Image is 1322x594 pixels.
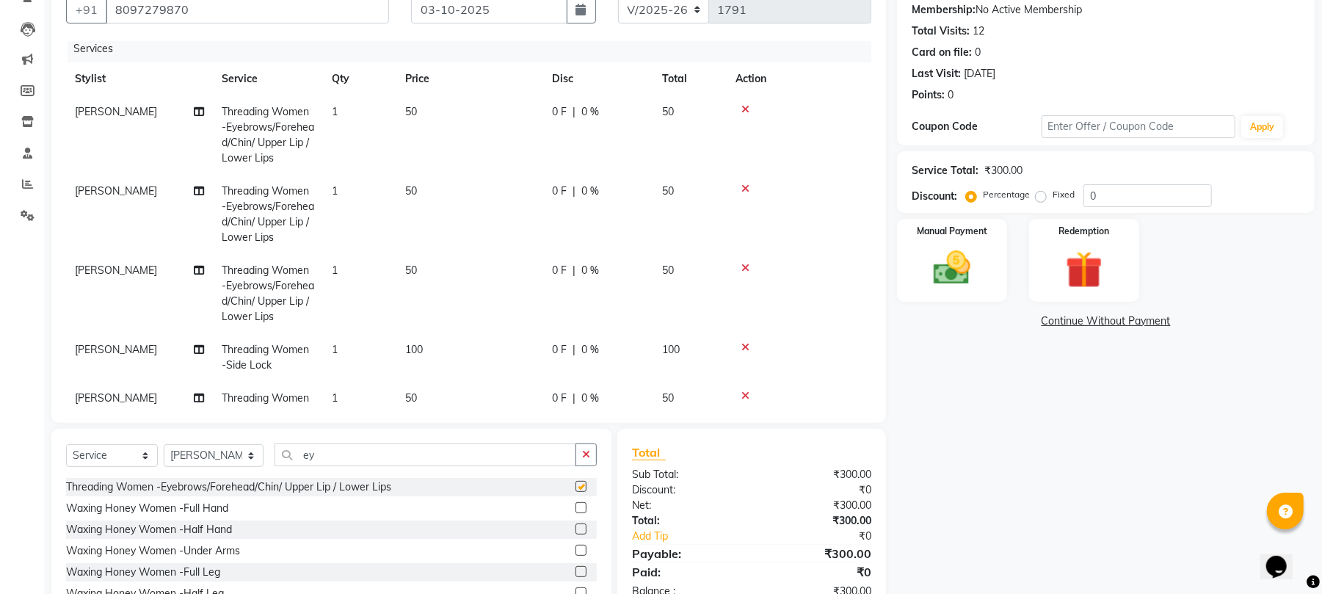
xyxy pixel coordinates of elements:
span: | [573,391,575,406]
span: 50 [662,264,674,277]
span: 100 [662,343,680,356]
div: Sub Total: [621,467,752,482]
th: Total [653,62,727,95]
div: ₹300.00 [752,545,882,562]
label: Fixed [1053,188,1075,201]
span: Threading Women -Eyebrows/Forehead/Chin/ Upper Lip / Lower Lips [222,184,314,244]
span: Threading Women -Eyebrows/Forehead/Chin/ Upper Lip / Lower Lips [222,264,314,323]
div: Net: [621,498,752,513]
span: 1 [332,184,338,198]
div: Last Visit: [912,66,961,82]
div: Card on file: [912,45,972,60]
div: [DATE] [964,66,995,82]
span: | [573,263,575,278]
div: Discount: [912,189,957,204]
div: Points: [912,87,945,103]
div: ₹0 [752,563,882,581]
span: [PERSON_NAME] [75,184,157,198]
label: Manual Payment [917,225,987,238]
span: 0 F [552,184,567,199]
input: Enter Offer / Coupon Code [1042,115,1235,138]
div: Waxing Honey Women -Full Hand [66,501,228,516]
div: Total Visits: [912,23,970,39]
span: | [573,342,575,358]
div: ₹300.00 [984,163,1023,178]
span: 0 F [552,104,567,120]
span: Threading Women -Eyebrows/Forehead/Chin/ Upper Lip / Lower Lips [222,391,314,451]
div: ₹300.00 [752,498,882,513]
img: _cash.svg [922,247,982,289]
th: Price [396,62,543,95]
span: 0 % [581,342,599,358]
input: Search or Scan [275,443,576,466]
div: Threading Women -Eyebrows/Forehead/Chin/ Upper Lip / Lower Lips [66,479,391,495]
span: 0 % [581,263,599,278]
iframe: chat widget [1260,535,1307,579]
span: 50 [662,105,674,118]
div: Total: [621,513,752,529]
div: Coupon Code [912,119,1041,134]
th: Disc [543,62,653,95]
span: Total [632,445,666,460]
label: Percentage [983,188,1030,201]
div: Service Total: [912,163,978,178]
th: Service [213,62,323,95]
span: 0 F [552,342,567,358]
span: 0 F [552,263,567,278]
div: ₹0 [752,482,882,498]
span: 1 [332,264,338,277]
span: | [573,104,575,120]
button: Apply [1241,116,1283,138]
span: 50 [405,105,417,118]
div: Membership: [912,2,976,18]
span: 50 [405,391,417,405]
span: Threading Women -Eyebrows/Forehead/Chin/ Upper Lip / Lower Lips [222,105,314,164]
span: 0 % [581,391,599,406]
th: Action [727,62,871,95]
th: Stylist [66,62,213,95]
th: Qty [323,62,396,95]
span: [PERSON_NAME] [75,343,157,356]
span: 0 % [581,184,599,199]
span: | [573,184,575,199]
span: 50 [405,264,417,277]
span: Threading Women -Side Lock [222,343,309,372]
span: 0 % [581,104,599,120]
div: No Active Membership [912,2,1300,18]
div: Paid: [621,563,752,581]
div: Discount: [621,482,752,498]
span: 1 [332,343,338,356]
div: ₹300.00 [752,513,882,529]
div: ₹300.00 [752,467,882,482]
div: 12 [973,23,984,39]
a: Add Tip [621,529,774,544]
span: [PERSON_NAME] [75,264,157,277]
span: 0 F [552,391,567,406]
span: [PERSON_NAME] [75,391,157,405]
img: _gift.svg [1054,247,1114,293]
span: 50 [662,184,674,198]
div: Waxing Honey Women -Under Arms [66,543,240,559]
div: Payable: [621,545,752,562]
div: ₹0 [774,529,882,544]
span: 50 [662,391,674,405]
div: 0 [975,45,981,60]
a: Continue Without Payment [900,314,1312,329]
div: 0 [948,87,954,103]
span: 1 [332,391,338,405]
span: 50 [405,184,417,198]
div: Waxing Honey Women -Half Hand [66,522,232,537]
span: 100 [405,343,423,356]
div: Services [68,35,882,62]
span: [PERSON_NAME] [75,105,157,118]
span: 1 [332,105,338,118]
div: Waxing Honey Women -Full Leg [66,565,220,580]
label: Redemption [1058,225,1109,238]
